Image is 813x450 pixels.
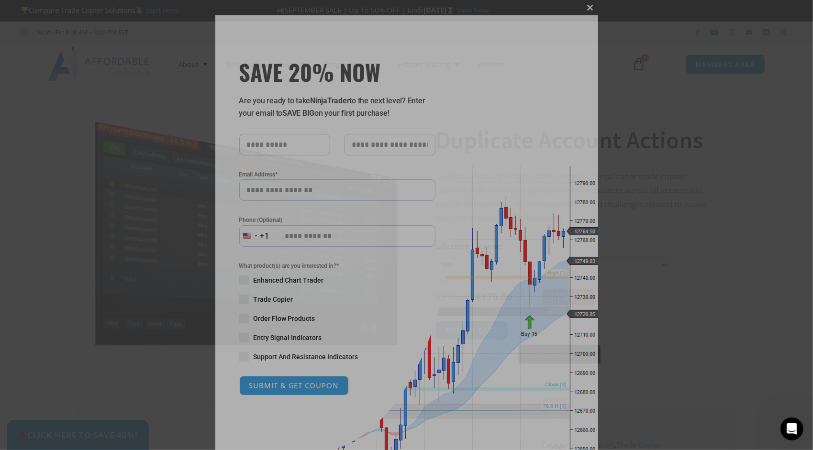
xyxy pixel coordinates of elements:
[254,352,358,362] span: Support And Resistance Indicators
[239,95,435,120] p: Are you ready to take to the next level? Enter your email to on your first purchase!
[254,314,315,323] span: Order Flow Products
[254,333,322,342] span: Entry Signal Indicators
[254,275,324,285] span: Enhanced Chart Trader
[239,170,435,179] label: Email Address
[239,314,435,323] label: Order Flow Products
[239,376,349,395] button: SUBMIT & GET COUPON
[239,295,435,304] label: Trade Copier
[239,333,435,342] label: Entry Signal Indicators
[239,225,270,247] button: Selected country
[780,417,803,440] iframe: Intercom live chat
[282,109,314,118] strong: SAVE BIG
[239,215,435,225] label: Phone (Optional)
[239,275,435,285] label: Enhanced Chart Trader
[310,96,349,105] strong: NinjaTrader
[239,261,435,271] span: What product(s) are you interested in?
[239,58,435,85] h3: SAVE 20% NOW
[260,230,270,242] div: +1
[254,295,293,304] span: Trade Copier
[239,352,435,362] label: Support And Resistance Indicators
